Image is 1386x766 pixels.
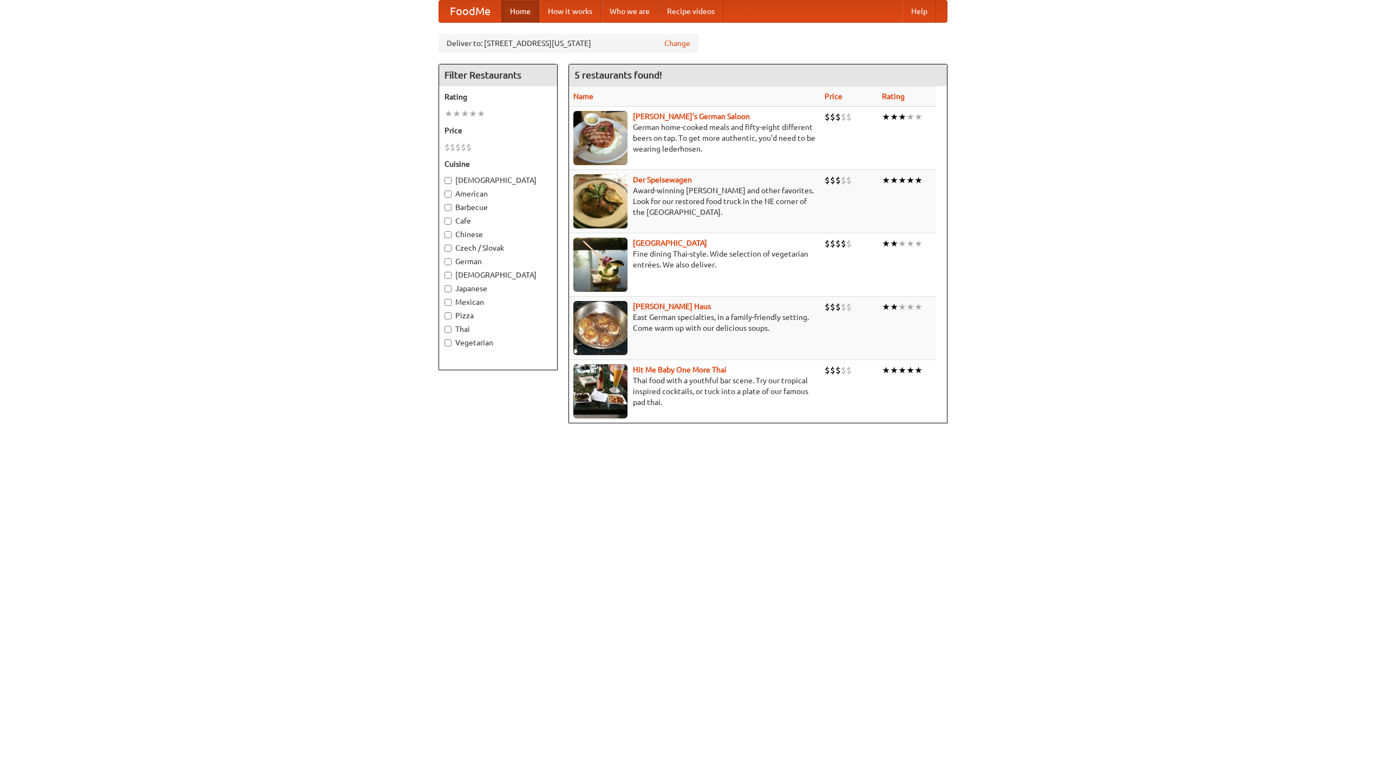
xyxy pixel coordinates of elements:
img: kohlhaus.jpg [573,301,627,355]
input: Vegetarian [444,339,452,346]
li: $ [846,364,852,376]
li: ★ [906,238,914,250]
li: ★ [890,301,898,313]
label: Czech / Slovak [444,243,552,253]
li: ★ [882,111,890,123]
a: Who we are [601,1,658,22]
li: $ [835,301,841,313]
li: $ [841,301,846,313]
a: Name [573,92,593,101]
label: Mexican [444,297,552,307]
li: $ [835,364,841,376]
input: Barbecue [444,204,452,211]
label: Japanese [444,283,552,294]
li: ★ [890,174,898,186]
li: ★ [882,238,890,250]
label: Pizza [444,310,552,321]
img: speisewagen.jpg [573,174,627,228]
input: Japanese [444,285,452,292]
li: ★ [444,108,453,120]
a: FoodMe [439,1,501,22]
li: $ [825,238,830,250]
li: ★ [906,111,914,123]
li: $ [830,238,835,250]
li: ★ [882,174,890,186]
li: $ [835,174,841,186]
label: Thai [444,324,552,335]
li: ★ [469,108,477,120]
li: ★ [914,364,923,376]
a: Price [825,92,842,101]
a: Recipe videos [658,1,723,22]
a: Change [664,38,690,49]
li: $ [825,111,830,123]
li: $ [825,174,830,186]
li: ★ [898,364,906,376]
li: ★ [914,301,923,313]
li: ★ [898,174,906,186]
h4: Filter Restaurants [439,64,557,86]
h5: Price [444,125,552,136]
div: Deliver to: [STREET_ADDRESS][US_STATE] [439,34,698,53]
img: satay.jpg [573,238,627,292]
li: $ [846,111,852,123]
li: ★ [453,108,461,120]
img: babythai.jpg [573,364,627,418]
li: ★ [882,364,890,376]
a: Help [903,1,936,22]
li: $ [846,174,852,186]
input: Chinese [444,231,452,238]
a: Home [501,1,539,22]
label: American [444,188,552,199]
li: ★ [882,301,890,313]
input: Czech / Slovak [444,245,452,252]
a: [GEOGRAPHIC_DATA] [633,239,707,247]
ng-pluralize: 5 restaurants found! [574,70,662,80]
h5: Rating [444,91,552,102]
li: $ [830,364,835,376]
li: $ [830,301,835,313]
label: Vegetarian [444,337,552,348]
input: Mexican [444,299,452,306]
p: East German specialties, in a family-friendly setting. Come warm up with our delicious soups. [573,312,816,333]
li: ★ [890,238,898,250]
p: Fine dining Thai-style. Wide selection of vegetarian entrées. We also deliver. [573,248,816,270]
li: ★ [898,301,906,313]
label: Chinese [444,229,552,240]
label: Cafe [444,215,552,226]
li: $ [846,238,852,250]
li: ★ [906,301,914,313]
a: [PERSON_NAME] Haus [633,302,711,311]
p: Award-winning [PERSON_NAME] and other favorites. Look for our restored food truck in the NE corne... [573,185,816,218]
li: $ [835,111,841,123]
li: $ [846,301,852,313]
a: Der Speisewagen [633,175,692,184]
li: ★ [477,108,485,120]
li: ★ [898,238,906,250]
li: ★ [898,111,906,123]
li: $ [825,364,830,376]
input: Pizza [444,312,452,319]
li: $ [825,301,830,313]
li: $ [830,174,835,186]
li: $ [841,111,846,123]
li: $ [450,141,455,153]
li: $ [461,141,466,153]
input: Thai [444,326,452,333]
img: esthers.jpg [573,111,627,165]
li: $ [841,174,846,186]
a: Hit Me Baby One More Thai [633,365,727,374]
input: [DEMOGRAPHIC_DATA] [444,177,452,184]
li: ★ [914,238,923,250]
h5: Cuisine [444,159,552,169]
input: Cafe [444,218,452,225]
a: [PERSON_NAME]'s German Saloon [633,112,750,121]
li: $ [835,238,841,250]
li: ★ [906,364,914,376]
li: $ [455,141,461,153]
li: ★ [461,108,469,120]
